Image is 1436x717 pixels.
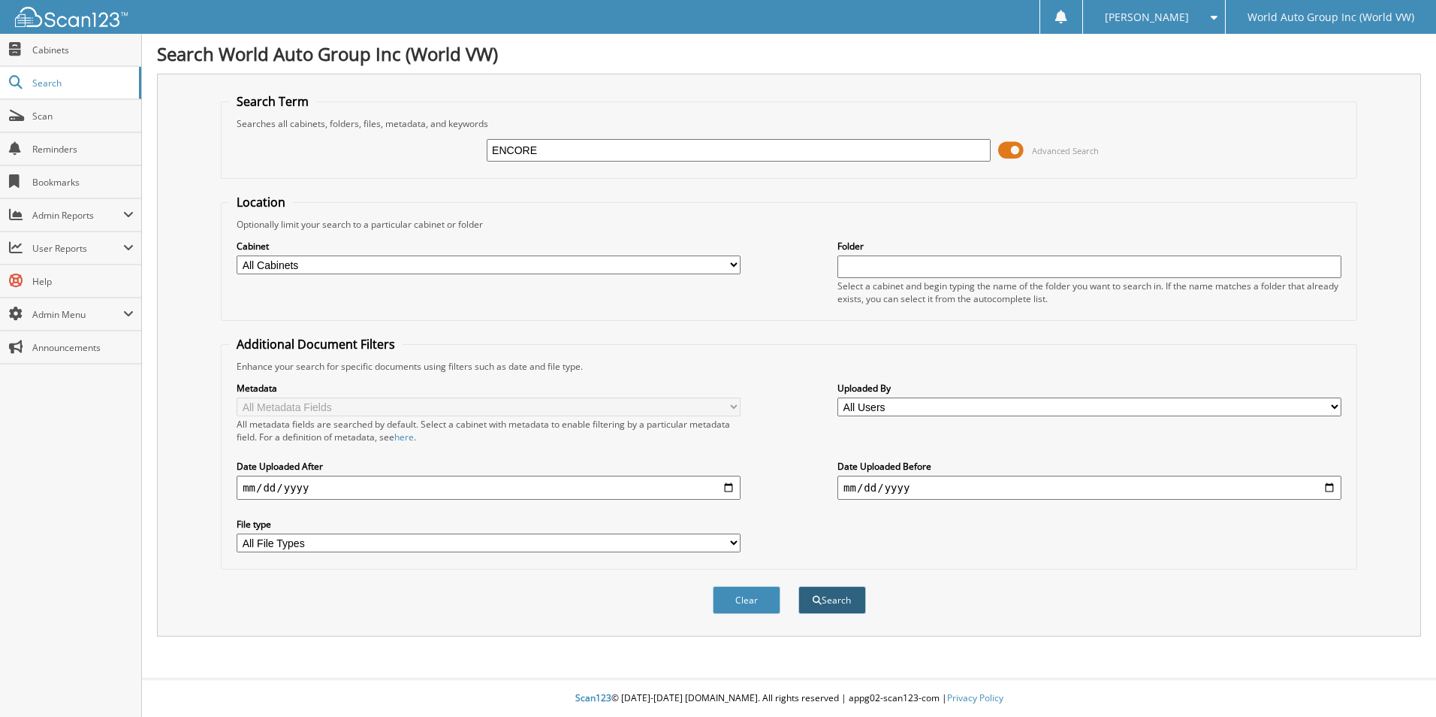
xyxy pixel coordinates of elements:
[229,194,293,210] legend: Location
[237,518,741,531] label: File type
[32,77,131,89] span: Search
[32,341,134,354] span: Announcements
[142,680,1436,717] div: © [DATE]-[DATE] [DOMAIN_NAME]. All rights reserved | appg02-scan123-com |
[798,586,866,614] button: Search
[229,117,1349,130] div: Searches all cabinets, folders, files, metadata, and keywords
[837,476,1341,500] input: end
[575,691,611,704] span: Scan123
[1247,13,1414,22] span: World Auto Group Inc (World VW)
[837,460,1341,473] label: Date Uploaded Before
[237,382,741,395] label: Metadata
[229,93,316,110] legend: Search Term
[32,308,123,321] span: Admin Menu
[947,691,1003,704] a: Privacy Policy
[32,44,134,56] span: Cabinets
[237,476,741,500] input: start
[32,176,134,189] span: Bookmarks
[32,242,123,255] span: User Reports
[237,240,741,253] label: Cabinet
[713,586,780,614] button: Clear
[32,143,134,156] span: Reminders
[32,110,134,123] span: Scan
[32,209,123,222] span: Admin Reports
[1361,645,1436,717] iframe: Chat Widget
[15,7,128,27] img: scan123-logo-white.svg
[1105,13,1189,22] span: [PERSON_NAME]
[229,336,403,352] legend: Additional Document Filters
[237,460,741,473] label: Date Uploaded After
[1032,145,1099,156] span: Advanced Search
[229,218,1349,231] div: Optionally limit your search to a particular cabinet or folder
[394,431,414,443] a: here
[32,275,134,288] span: Help
[157,41,1421,66] h1: Search World Auto Group Inc (World VW)
[837,280,1341,305] div: Select a cabinet and begin typing the name of the folder you want to search in. If the name match...
[229,360,1349,373] div: Enhance your search for specific documents using filters such as date and file type.
[237,418,741,443] div: All metadata fields are searched by default. Select a cabinet with metadata to enable filtering b...
[837,382,1341,395] label: Uploaded By
[837,240,1341,253] label: Folder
